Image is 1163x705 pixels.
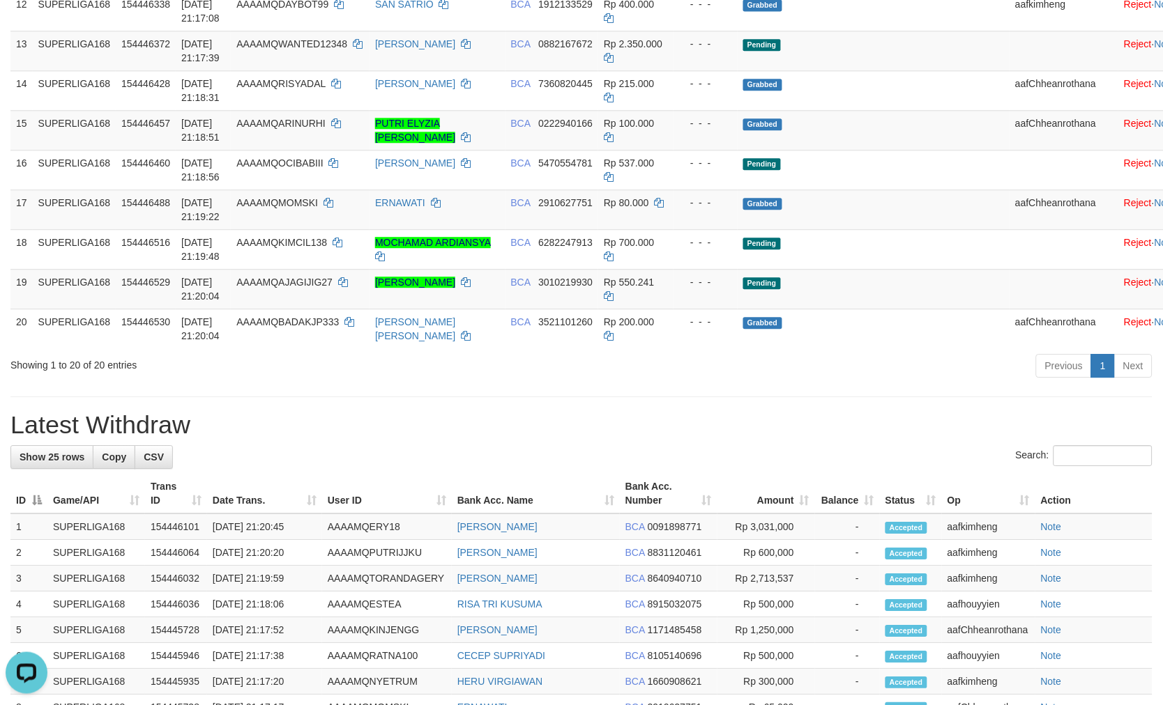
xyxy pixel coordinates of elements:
[10,411,1153,439] h1: Latest Withdraw
[47,566,145,591] td: SUPERLIGA168
[604,118,654,129] span: Rp 100.000
[93,445,135,469] a: Copy
[604,78,654,89] span: Rp 215.000
[942,643,1035,669] td: aafhouyyien
[743,79,782,91] span: Grabbed
[10,591,47,617] td: 4
[207,566,322,591] td: [DATE] 21:19:59
[33,150,116,189] td: SUPERLIGA168
[10,352,474,372] div: Showing 1 to 20 of 20 entries
[679,77,732,91] div: - - -
[322,643,452,669] td: AAAAMQRATNA100
[20,451,84,463] span: Show 25 rows
[511,316,531,327] span: BCA
[6,6,47,47] button: Open LiveChat chat widget
[1041,521,1062,532] a: Note
[10,617,47,643] td: 5
[375,316,455,341] a: [PERSON_NAME] [PERSON_NAME]
[885,625,927,637] span: Accepted
[1036,354,1092,378] a: Previous
[181,118,220,143] span: [DATE] 21:18:51
[207,540,322,566] td: [DATE] 21:20:20
[33,229,116,269] td: SUPERLIGA168
[121,157,170,169] span: 154446460
[181,78,220,103] span: [DATE] 21:18:31
[942,540,1035,566] td: aafkimheng
[717,540,815,566] td: Rp 600,000
[538,316,593,327] span: Copy 3521101260 to clipboard
[1010,110,1118,150] td: aafChheanrothana
[10,189,33,229] td: 17
[375,78,455,89] a: [PERSON_NAME]
[1010,189,1118,229] td: aafChheanrothana
[452,474,620,513] th: Bank Acc. Name: activate to sort column ascending
[121,237,170,248] span: 154446516
[1016,445,1153,466] label: Search:
[33,31,116,70] td: SUPERLIGA168
[538,237,593,248] span: Copy 6282247913 to clipboard
[604,277,654,288] span: Rp 550.241
[538,118,593,129] span: Copy 0222940166 to clipboard
[145,669,207,695] td: 154445935
[885,599,927,611] span: Accepted
[717,591,815,617] td: Rp 500,000
[121,197,170,208] span: 154446488
[457,676,543,687] a: HERU VIRGIAWAN
[1124,197,1152,208] a: Reject
[1041,573,1062,584] a: Note
[1010,70,1118,110] td: aafChheanrothana
[236,157,323,169] span: AAAAMQOCIBABIII
[1124,237,1152,248] a: Reject
[145,591,207,617] td: 154446036
[625,573,645,584] span: BCA
[10,309,33,348] td: 20
[511,237,531,248] span: BCA
[121,38,170,49] span: 154446372
[648,650,702,661] span: Copy 8105140696 to clipboard
[10,643,47,669] td: 6
[1035,474,1153,513] th: Action
[145,617,207,643] td: 154445728
[1114,354,1153,378] a: Next
[511,197,531,208] span: BCA
[375,277,455,288] a: [PERSON_NAME]
[743,238,781,249] span: Pending
[648,676,702,687] span: Copy 1660908621 to clipboard
[322,669,452,695] td: AAAAMQNYETRUM
[1091,354,1115,378] a: 1
[322,540,452,566] td: AAAAMQPUTRIJJKU
[942,617,1035,643] td: aafChheanrothana
[457,650,545,661] a: CECEP SUPRIYADI
[207,474,322,513] th: Date Trans.: activate to sort column ascending
[375,237,490,248] a: MOCHAMAD ARDIANSYA
[457,547,538,558] a: [PERSON_NAME]
[511,38,531,49] span: BCA
[648,624,702,635] span: Copy 1171485458 to clipboard
[679,275,732,289] div: - - -
[10,110,33,150] td: 15
[121,316,170,327] span: 154446530
[10,229,33,269] td: 18
[885,573,927,585] span: Accepted
[47,617,145,643] td: SUPERLIGA168
[743,118,782,130] span: Grabbed
[743,198,782,210] span: Grabbed
[181,237,220,262] span: [DATE] 21:19:48
[743,277,781,289] span: Pending
[10,445,93,469] a: Show 25 rows
[322,591,452,617] td: AAAAMQESTEA
[236,78,326,89] span: AAAAMQRISYADAL
[457,598,542,610] a: RISA TRI KUSUMA
[538,157,593,169] span: Copy 5470554781 to clipboard
[145,566,207,591] td: 154446032
[1124,38,1152,49] a: Reject
[144,451,164,463] span: CSV
[181,277,220,302] span: [DATE] 21:20:04
[145,474,207,513] th: Trans ID: activate to sort column ascending
[604,38,662,49] span: Rp 2.350.000
[885,522,927,534] span: Accepted
[880,474,942,513] th: Status: activate to sort column ascending
[625,676,645,687] span: BCA
[717,643,815,669] td: Rp 500,000
[815,513,880,540] td: -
